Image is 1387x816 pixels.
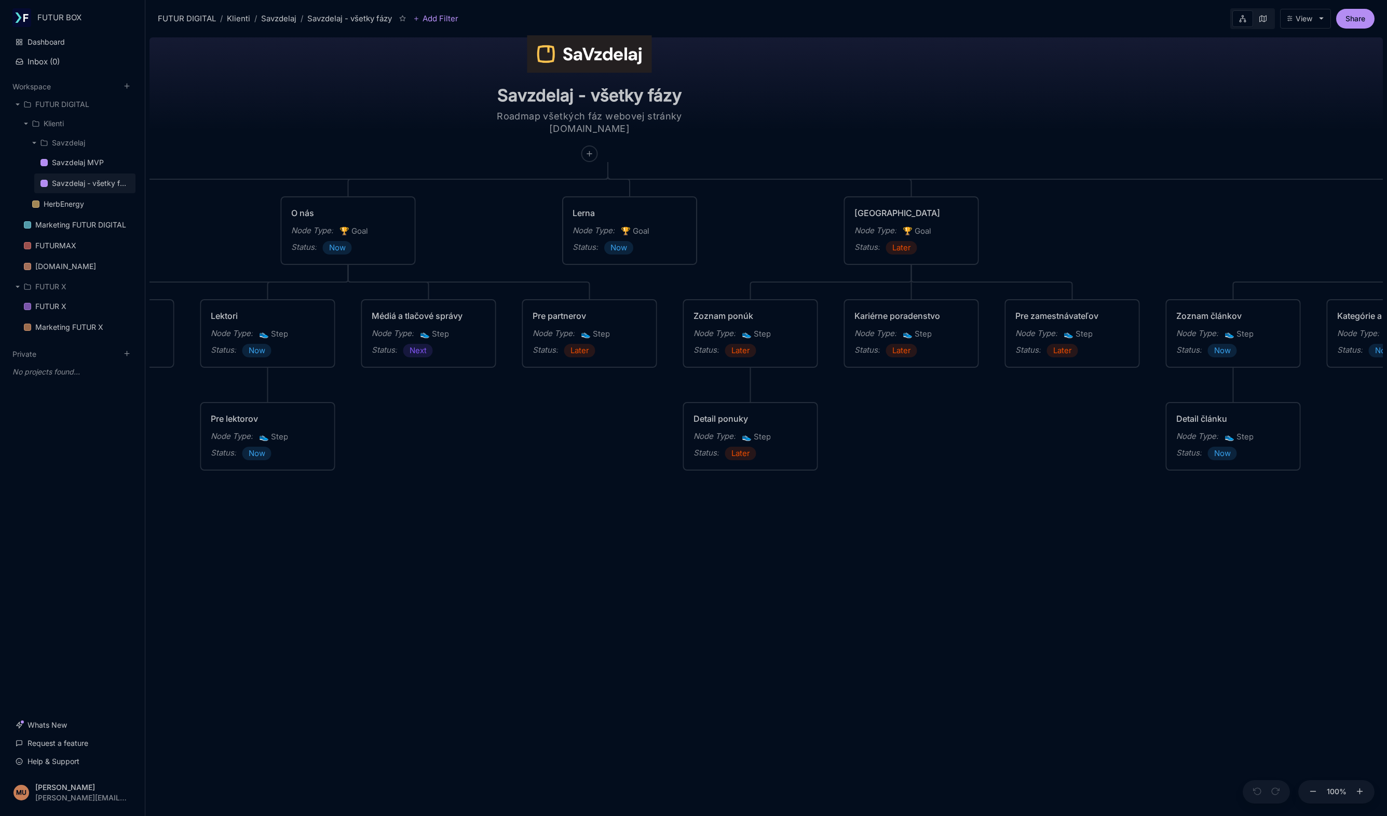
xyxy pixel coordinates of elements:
[211,310,325,322] div: Lektori
[844,196,980,265] div: [GEOGRAPHIC_DATA]Node Type:🏆GoalStatus:Later
[291,207,405,219] div: O nás
[693,447,719,459] div: Status :
[731,344,750,357] span: Later
[34,173,135,194] div: Savzdelaj - všetky fázy
[693,327,736,340] div: Node Type :
[249,447,265,460] span: Now
[12,350,36,358] button: Private
[13,785,29,800] div: MU
[18,215,135,235] a: Marketing FUTUR DIGITAL
[339,226,351,236] i: 🏆
[1015,327,1057,340] div: Node Type :
[581,329,593,339] i: 👟
[742,329,754,339] i: 👟
[903,328,932,340] span: Step
[1176,430,1218,443] div: Node Type :
[372,344,397,356] div: Status :
[52,156,104,169] div: Savzdelaj MVP
[693,412,808,425] div: Detail ponuky
[211,430,253,443] div: Node Type :
[854,310,969,322] div: Kariérne poradenstvo
[742,432,754,442] i: 👟
[1336,9,1375,29] button: Share
[892,242,911,254] span: Later
[742,431,771,443] span: Step
[329,242,346,254] span: Now
[9,777,135,808] button: MU[PERSON_NAME][PERSON_NAME][EMAIL_ADDRESS][DOMAIN_NAME]
[683,402,819,471] div: Detail ponukyNode Type:👟StepStatus:Later
[301,12,303,25] div: /
[1324,780,1349,804] button: 100%
[35,300,66,313] div: FUTUR X
[413,12,458,25] button: Add Filter
[570,344,589,357] span: Later
[1225,432,1236,442] i: 👟
[12,8,132,27] button: FUTUR BOX
[35,239,76,252] div: FUTURMAX
[903,225,931,237] span: Goal
[1280,9,1331,29] button: View
[1064,329,1076,339] i: 👟
[1225,431,1254,443] span: Step
[844,299,980,368] div: Kariérne poradenstvoNode Type:👟StepStatus:Later
[9,359,135,384] div: Private
[854,327,896,340] div: Node Type :
[1165,299,1301,368] div: Zoznam článkovNode Type:👟StepStatus:Now
[581,328,610,340] span: Step
[35,794,127,801] div: [PERSON_NAME][EMAIL_ADDRESS][DOMAIN_NAME]
[261,12,296,25] div: Savzdelaj
[9,52,135,71] button: Inbox (0)
[18,236,135,256] a: FUTURMAX
[1015,344,1041,356] div: Status :
[259,328,288,340] span: Step
[372,327,414,340] div: Node Type :
[1176,310,1290,322] div: Zoznam článkov
[419,12,458,25] span: Add Filter
[1176,412,1290,425] div: Detail článku
[18,257,135,276] a: [DOMAIN_NAME]
[420,328,449,340] span: Step
[220,12,223,25] div: /
[254,12,257,25] div: /
[52,177,129,190] div: Savzdelaj - všetky fázy
[35,260,96,273] div: [DOMAIN_NAME]
[37,13,116,22] div: FUTUR BOX
[1064,328,1093,340] span: Step
[26,194,135,214] a: HerbEnergy
[1053,344,1072,357] span: Later
[35,219,126,231] div: Marketing FUTUR DIGITAL
[1165,402,1301,471] div: Detail článkuNode Type:👟StepStatus:Now
[9,32,135,52] a: Dashboard
[731,447,750,460] span: Later
[211,447,236,459] div: Status :
[533,310,647,322] div: Pre partnerov
[9,715,135,735] a: Whats New
[420,329,432,339] i: 👟
[18,317,135,337] a: Marketing FUTUR X
[621,225,649,237] span: Goal
[35,321,103,333] div: Marketing FUTUR X
[9,277,135,296] div: FUTUR X
[18,257,135,277] div: [DOMAIN_NAME]
[903,226,915,236] i: 🏆
[211,412,325,425] div: Pre lektorov
[693,310,808,322] div: Zoznam ponúk
[18,297,135,317] div: FUTUR X
[249,344,265,357] span: Now
[693,430,736,443] div: Node Type :
[1176,327,1218,340] div: Node Type :
[200,299,336,368] div: LektoriNode Type:👟StepStatus:Now
[1015,310,1130,322] div: Pre zamestnávateľov
[854,207,969,219] div: [GEOGRAPHIC_DATA]
[291,241,317,253] div: Status :
[1176,447,1202,459] div: Status :
[683,299,819,368] div: Zoznam ponúkNode Type:👟StepStatus:Later
[892,344,911,357] span: Later
[1337,327,1379,340] div: Node Type :
[26,133,135,152] div: Savzdelaj
[35,280,66,293] div: FUTUR X
[9,363,135,381] div: No projects found...
[9,92,135,341] div: Workspace
[12,82,51,91] button: Workspace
